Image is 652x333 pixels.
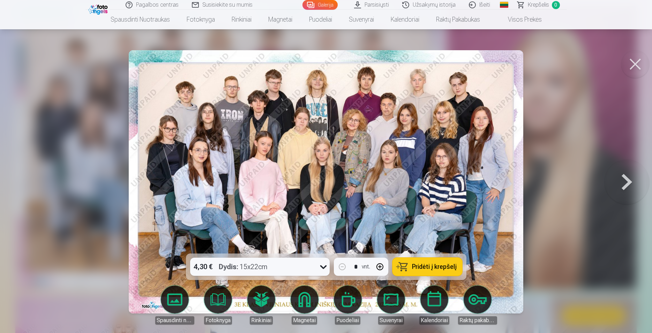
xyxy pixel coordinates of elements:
div: 4,30 € [190,258,216,276]
a: Puodeliai [328,286,367,325]
div: vnt. [362,263,370,271]
button: Pridėti į krepšelį [392,258,462,276]
a: Suvenyrai [372,286,411,325]
a: Visos prekės [488,10,550,29]
a: Spausdinti nuotraukas [155,286,194,325]
a: Rinkiniai [242,286,281,325]
span: Krepšelis [528,1,549,9]
a: Puodeliai [301,10,340,29]
div: Fotoknyga [204,316,232,325]
a: Magnetai [285,286,324,325]
div: 15x22cm [219,258,268,276]
div: Rinkiniai [250,316,273,325]
div: Raktų pakabukas [458,316,497,325]
div: Spausdinti nuotraukas [155,316,194,325]
a: Fotoknyga [178,10,223,29]
span: 0 [552,1,560,9]
a: Raktų pakabukas [428,10,488,29]
a: Suvenyrai [340,10,382,29]
div: Puodeliai [335,316,360,325]
a: Fotoknyga [198,286,238,325]
span: Pridėti į krepšelį [412,264,457,270]
strong: Dydis : [219,262,238,272]
div: Kalendoriai [419,316,449,325]
a: Raktų pakabukas [458,286,497,325]
a: Spausdinti nuotraukas [102,10,178,29]
a: Kalendoriai [415,286,454,325]
a: Rinkiniai [223,10,260,29]
img: /fa2 [88,3,110,15]
div: Suvenyrai [378,316,404,325]
a: Kalendoriai [382,10,428,29]
div: Magnetai [292,316,317,325]
a: Magnetai [260,10,301,29]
